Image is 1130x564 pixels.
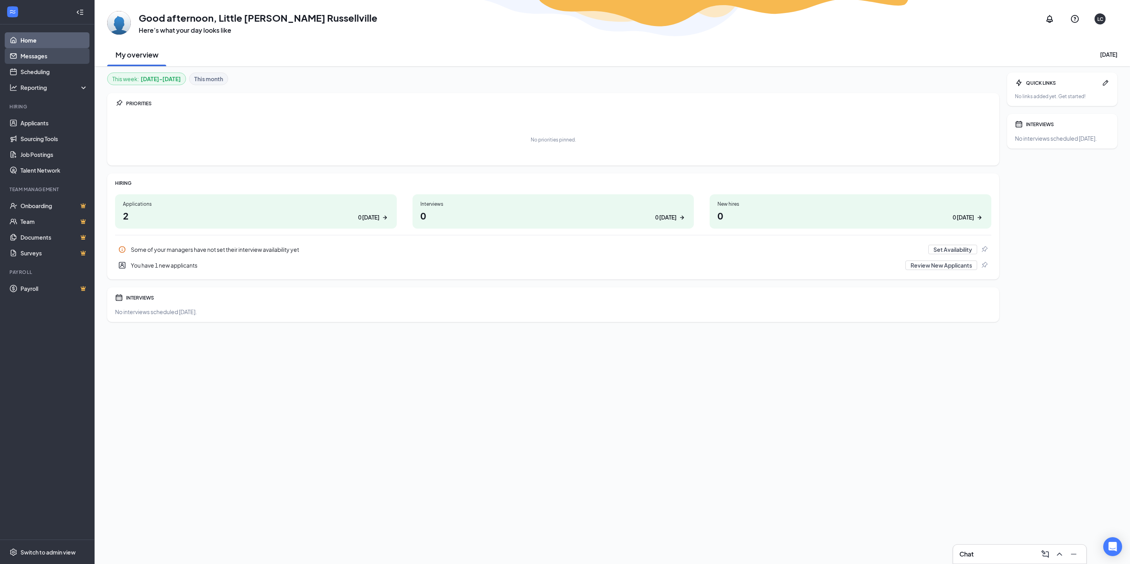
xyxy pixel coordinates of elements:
a: Scheduling [20,64,88,80]
div: New hires [717,201,983,207]
div: Switch to admin view [20,548,76,556]
svg: UserEntity [118,261,126,269]
svg: Minimize [1069,549,1078,559]
b: [DATE] - [DATE] [141,74,181,83]
a: UserEntityYou have 1 new applicantsReview New ApplicantsPin [115,257,991,273]
div: INTERVIEWS [126,294,991,301]
a: Applications20 [DATE]ArrowRight [115,194,397,229]
a: New hires00 [DATE]ArrowRight [710,194,991,229]
div: INTERVIEWS [1026,121,1110,128]
div: 0 [DATE] [655,213,677,222]
div: Some of your managers have not set their interview availability yet [115,242,991,257]
button: ChevronUp [1053,548,1066,560]
b: This month [194,74,223,83]
div: 0 [DATE] [358,213,379,222]
a: Home [20,32,88,48]
svg: ArrowRight [678,214,686,222]
svg: WorkstreamLogo [9,8,17,16]
svg: ArrowRight [381,214,389,222]
a: Job Postings [20,147,88,162]
a: Talent Network [20,162,88,178]
svg: ChevronUp [1055,549,1064,559]
div: HIRING [115,180,991,186]
svg: Collapse [76,8,84,16]
svg: Settings [9,548,17,556]
a: Sourcing Tools [20,131,88,147]
div: PRIORITIES [126,100,991,107]
div: 0 [DATE] [953,213,974,222]
h3: Here’s what your day looks like [139,26,377,35]
h2: My overview [115,50,158,60]
button: Minimize [1067,548,1080,560]
a: DocumentsCrown [20,229,88,245]
a: InfoSome of your managers have not set their interview availability yetSet AvailabilityPin [115,242,991,257]
a: PayrollCrown [20,281,88,296]
div: [DATE] [1100,50,1117,58]
div: You have 1 new applicants [115,257,991,273]
div: Reporting [20,84,88,91]
div: Some of your managers have not set their interview availability yet [131,246,924,253]
svg: ComposeMessage [1041,549,1050,559]
div: Applications [123,201,389,207]
div: LC [1097,16,1103,22]
svg: Analysis [9,84,17,91]
div: No interviews scheduled [DATE]. [1015,134,1110,142]
div: This week : [112,74,181,83]
a: OnboardingCrown [20,198,88,214]
h1: 2 [123,209,389,222]
svg: Pin [115,99,123,107]
div: Hiring [9,103,86,110]
svg: QuestionInfo [1070,14,1080,24]
svg: Calendar [115,294,123,302]
svg: Bolt [1015,79,1023,87]
div: No priorities pinned. [531,136,576,143]
button: Set Availability [928,245,977,254]
svg: Pen [1102,79,1110,87]
div: You have 1 new applicants [131,261,901,269]
div: No interviews scheduled [DATE]. [115,308,991,316]
button: Review New Applicants [905,261,977,270]
h1: Good afternoon, Little [PERSON_NAME] Russellville [139,11,377,24]
a: TeamCrown [20,214,88,229]
div: No links added yet. Get started! [1015,93,1110,100]
div: Open Intercom Messenger [1103,537,1122,556]
h3: Chat [959,550,974,558]
a: Interviews00 [DATE]ArrowRight [413,194,694,229]
h1: 0 [420,209,686,222]
button: ComposeMessage [1039,548,1052,560]
svg: Info [118,246,126,253]
h1: 0 [717,209,983,222]
a: Messages [20,48,88,64]
div: QUICK LINKS [1026,80,1098,86]
svg: Notifications [1045,14,1054,24]
div: Team Management [9,186,86,193]
div: Payroll [9,269,86,275]
img: Little Caesars Russellville [107,11,131,35]
div: Interviews [420,201,686,207]
svg: ArrowRight [976,214,983,222]
svg: Pin [980,246,988,253]
svg: Pin [980,261,988,269]
a: SurveysCrown [20,245,88,261]
a: Applicants [20,115,88,131]
svg: Calendar [1015,120,1023,128]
